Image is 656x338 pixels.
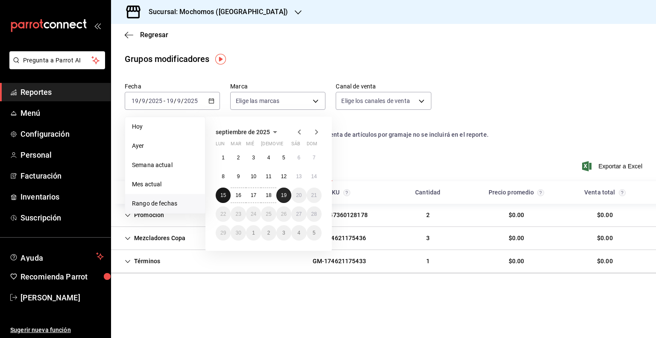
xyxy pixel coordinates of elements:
span: Reportes [20,86,104,98]
div: Row [111,204,656,227]
input: -- [177,97,181,104]
abbr: viernes [276,141,283,150]
span: Elige los canales de venta [341,97,410,105]
div: Head [111,181,656,204]
button: 23 de septiembre de 2025 [231,206,246,222]
h3: Sucursal: Mochomos ([GEOGRAPHIC_DATA]) [142,7,288,17]
abbr: 20 de septiembre de 2025 [296,192,302,198]
span: / [139,97,141,104]
label: Fecha [125,83,220,89]
span: Personal [20,149,104,161]
abbr: 27 de septiembre de 2025 [296,211,302,217]
abbr: miércoles [246,141,254,150]
span: Facturación [20,170,104,182]
button: 1 de octubre de 2025 [246,225,261,241]
button: Regresar [125,31,168,39]
button: 2 de octubre de 2025 [261,225,276,241]
div: Cell [118,253,167,269]
div: Cell [419,207,436,223]
svg: Venta total de las opciones, agrupadas por grupo modificador. [619,189,626,196]
div: Cell [118,207,171,223]
input: -- [131,97,139,104]
span: / [174,97,176,104]
div: Cell [502,207,531,223]
button: 8 de septiembre de 2025 [216,169,231,184]
button: 20 de septiembre de 2025 [291,188,306,203]
button: 18 de septiembre de 2025 [261,188,276,203]
abbr: martes [231,141,241,150]
span: Suscripción [20,212,104,223]
abbr: 4 de octubre de 2025 [297,230,300,236]
abbr: 17 de septiembre de 2025 [251,192,256,198]
span: Inventarios [20,191,104,203]
abbr: 30 de septiembre de 2025 [235,230,241,236]
span: Hoy [132,122,198,131]
button: 24 de septiembre de 2025 [246,206,261,222]
button: open_drawer_menu [94,22,101,29]
div: Grupos modificadores [125,53,210,65]
button: 5 de septiembre de 2025 [276,150,291,165]
abbr: 7 de septiembre de 2025 [313,155,316,161]
span: Ayuda [20,251,93,262]
abbr: 15 de septiembre de 2025 [220,192,226,198]
abbr: 2 de octubre de 2025 [267,230,270,236]
span: / [181,97,184,104]
div: Cell [118,230,192,246]
abbr: 9 de septiembre de 2025 [237,173,240,179]
abbr: 24 de septiembre de 2025 [251,211,256,217]
div: Cell [590,207,620,223]
button: 25 de septiembre de 2025 [261,206,276,222]
span: Elige las marcas [236,97,279,105]
span: Mes actual [132,180,198,189]
a: Pregunta a Parrot AI [6,62,105,71]
abbr: 19 de septiembre de 2025 [281,192,287,198]
div: Cell [590,230,620,246]
button: 10 de septiembre de 2025 [246,169,261,184]
abbr: 4 de septiembre de 2025 [267,155,270,161]
button: 26 de septiembre de 2025 [276,206,291,222]
div: HeadCell [472,185,560,200]
button: 19 de septiembre de 2025 [276,188,291,203]
button: 3 de octubre de 2025 [276,225,291,241]
button: Tooltip marker [215,54,226,65]
button: 22 de septiembre de 2025 [216,206,231,222]
div: Row [111,250,656,273]
abbr: 28 de septiembre de 2025 [311,211,317,217]
div: Container [111,181,656,273]
button: 17 de septiembre de 2025 [246,188,261,203]
button: 4 de septiembre de 2025 [261,150,276,165]
button: 5 de octubre de 2025 [307,225,322,241]
input: -- [166,97,174,104]
div: Cell [419,253,436,269]
span: Pregunta a Parrot AI [23,56,92,65]
div: Row [111,227,656,250]
label: Marca [230,83,325,89]
abbr: 6 de septiembre de 2025 [297,155,300,161]
button: 21 de septiembre de 2025 [307,188,322,203]
abbr: 2 de septiembre de 2025 [237,155,240,161]
svg: Precio promedio = total de grupos modificadores / cantidad [537,189,544,196]
span: Exportar a Excel [584,161,642,171]
button: 30 de septiembre de 2025 [231,225,246,241]
span: Rango de fechas [132,199,198,208]
div: Cell [502,230,531,246]
abbr: 12 de septiembre de 2025 [281,173,287,179]
button: 1 de septiembre de 2025 [216,150,231,165]
button: 12 de septiembre de 2025 [276,169,291,184]
span: [PERSON_NAME] [20,292,104,303]
abbr: 26 de septiembre de 2025 [281,211,287,217]
button: 9 de septiembre de 2025 [231,169,246,184]
div: Cell [502,253,531,269]
button: 4 de octubre de 2025 [291,225,306,241]
div: Los artículos del listado no incluyen [125,130,642,139]
span: Regresar [140,31,168,39]
abbr: 29 de septiembre de 2025 [220,230,226,236]
abbr: 1 de septiembre de 2025 [222,155,225,161]
abbr: 14 de septiembre de 2025 [311,173,317,179]
label: Canal de venta [336,83,431,89]
div: Cell [419,230,436,246]
button: 27 de septiembre de 2025 [291,206,306,222]
button: 3 de septiembre de 2025 [246,150,261,165]
div: Cell [306,253,373,269]
p: Nota [125,120,642,130]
